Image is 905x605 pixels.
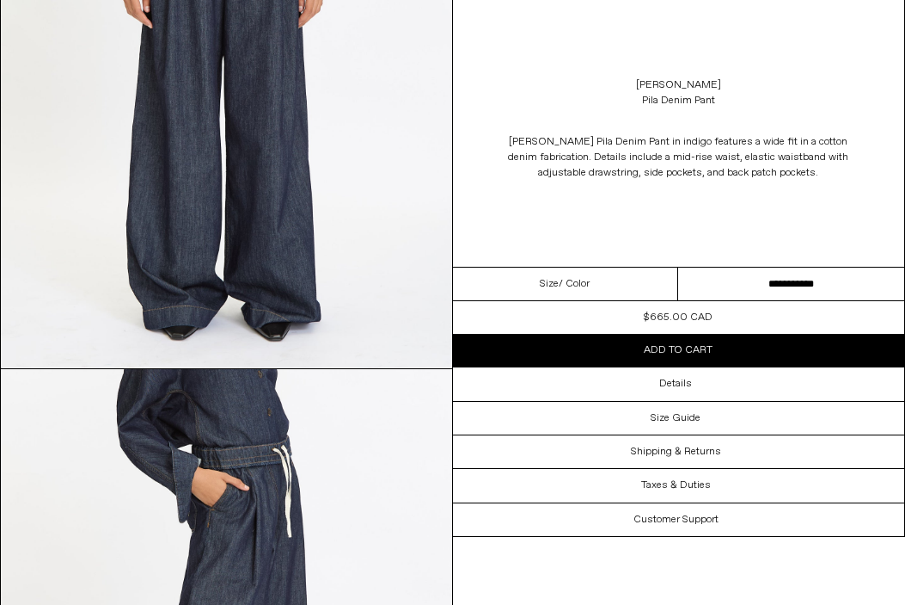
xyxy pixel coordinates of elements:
span: / Color [559,276,590,292]
h3: Taxes & Duties [641,479,711,491]
a: [PERSON_NAME] [636,77,721,93]
h3: Details [659,378,692,390]
span: Size [540,276,559,292]
div: $665.00 CAD [644,310,712,325]
button: Add to cart [453,334,905,367]
h3: Shipping & Returns [631,446,721,458]
span: Add to cart [644,343,712,357]
h3: Size Guide [651,412,700,424]
p: [PERSON_NAME] Pila Denim Pant in indigo features a wide fit in a cotton denim fabrication. Detail... [506,126,850,189]
h3: Customer Support [633,514,718,526]
div: Pila Denim Pant [642,93,715,108]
